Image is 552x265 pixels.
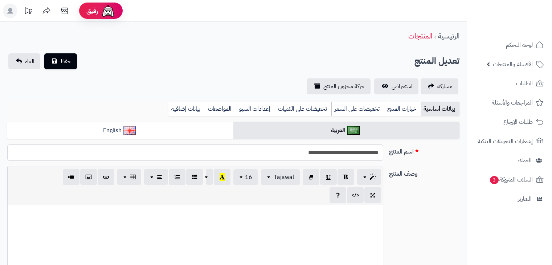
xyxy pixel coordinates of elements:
img: ai-face.png [101,4,115,18]
span: 3 [490,176,499,184]
a: الرئيسية [438,30,459,41]
span: Tajawal [274,173,294,182]
button: حفظ [44,53,77,69]
img: العربية [347,126,360,135]
a: التقارير [471,190,548,208]
span: مشاركه [437,82,453,91]
span: التقارير [518,194,532,204]
a: العربية [233,122,459,139]
a: المنتجات [408,30,432,41]
a: بيانات إضافية [168,102,205,116]
span: طلبات الإرجاع [503,117,533,127]
a: تحديثات المنصة [19,4,37,20]
span: المراجعات والأسئلة [492,98,533,108]
a: الغاء [8,53,40,69]
a: السلات المتروكة3 [471,171,548,188]
button: Tajawal [261,169,300,185]
label: وصف المنتج [386,167,462,178]
a: المواصفات [205,102,236,116]
a: العملاء [471,152,548,169]
span: استعراض [392,82,413,91]
a: English [7,122,233,139]
span: لوحة التحكم [506,40,533,50]
span: الأقسام والمنتجات [493,59,533,69]
a: المراجعات والأسئلة [471,94,548,111]
a: إشعارات التحويلات البنكية [471,132,548,150]
span: إشعارات التحويلات البنكية [478,136,533,146]
a: بيانات أساسية [421,102,459,116]
a: حركة مخزون المنتج [307,78,371,94]
span: العملاء [518,155,532,166]
span: 16 [245,173,252,182]
a: تخفيضات على السعر [331,102,384,116]
h2: تعديل المنتج [414,54,459,69]
span: حركة مخزون المنتج [323,82,365,91]
button: 16 [233,169,258,185]
a: إعدادات السيو [236,102,275,116]
a: لوحة التحكم [471,36,548,54]
span: رفيق [86,7,98,15]
a: طلبات الإرجاع [471,113,548,131]
a: خيارات المنتج [384,102,421,116]
span: حفظ [60,57,71,66]
img: English [123,126,136,135]
span: الغاء [25,57,34,66]
a: الطلبات [471,75,548,92]
a: استعراض [374,78,418,94]
a: تخفيضات على الكميات [275,102,331,116]
label: اسم المنتج [386,144,462,156]
span: السلات المتروكة [489,175,533,185]
a: مشاركه [421,78,458,94]
span: الطلبات [516,78,533,89]
img: logo-2.png [503,20,545,35]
